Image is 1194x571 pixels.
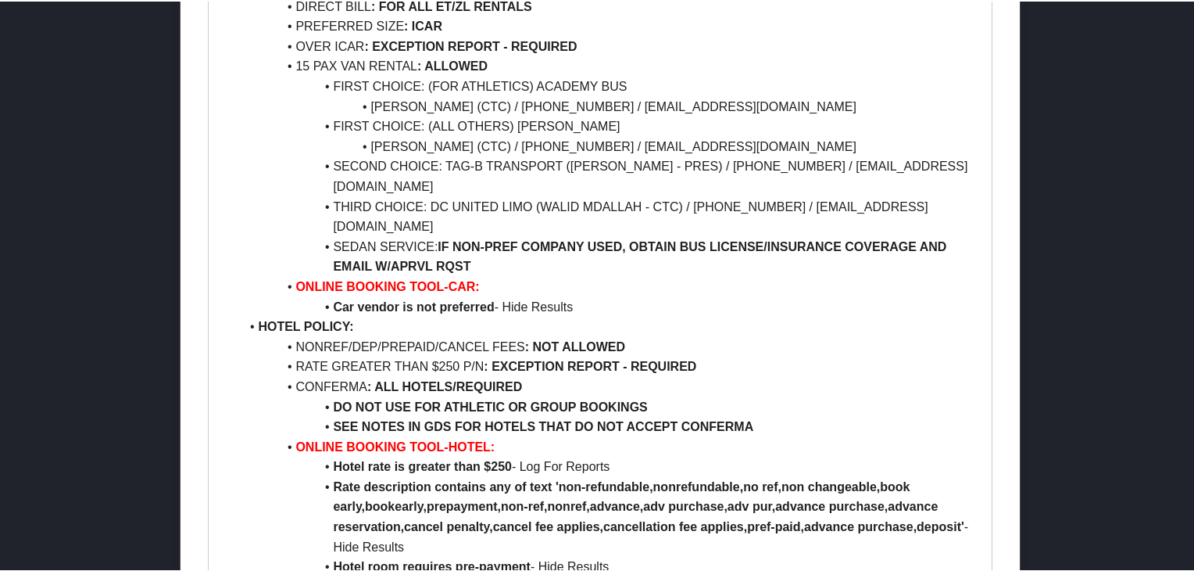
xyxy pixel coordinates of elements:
[239,115,979,135] li: FIRST CHOICE: (ALL OTHERS) [PERSON_NAME]
[239,455,979,476] li: - Log For Reports
[333,458,512,472] strong: Hotel rate is greater than $250
[333,399,647,412] strong: DO NOT USE FOR ATHLETIC OR GROUP BOOKINGS
[239,296,979,316] li: - Hide Results
[258,318,353,332] strong: HOTEL POLICY:
[239,375,979,396] li: CONFERMA
[484,358,488,372] strong: :
[239,196,979,235] li: THIRD CHOICE: DC UNITED LIMO (WALID MDALLAH - CTC) / [PHONE_NUMBER] / [EMAIL_ADDRESS][DOMAIN_NAME]
[295,439,495,452] strong: ONLINE BOOKING TOOL-HOTEL:
[239,95,979,116] li: [PERSON_NAME] (CTC) / [PHONE_NUMBER] / [EMAIL_ADDRESS][DOMAIN_NAME]
[364,38,577,52] strong: : EXCEPTION REPORT - REQUIRED
[239,75,979,95] li: FIRST CHOICE: (FOR ATHLETICS) ACADEMY BUS
[239,135,979,156] li: [PERSON_NAME] (CTC) / [PHONE_NUMBER] / [EMAIL_ADDRESS][DOMAIN_NAME]
[239,476,979,555] li: - Hide Results
[239,355,979,375] li: RATE GREATER THAN $250 P/N
[333,299,494,312] strong: Car vendor is not preferred
[295,58,417,71] span: 15 PAX VAN RENTAL
[367,379,522,392] strong: : ALL HOTELS/REQUIRED
[333,239,949,272] strong: IF NON-PREF COMPANY USED, OBTAIN BUS LICENSE/INSURANCE COVERAGE AND EMAIL W/APRVL RQST
[239,35,979,56] li: OVER ICAR
[525,339,625,352] strong: : NOT ALLOWED
[239,15,979,35] li: PREFERRED SIZE
[239,155,979,195] li: SECOND CHOICE: TAG-B TRANSPORT ([PERSON_NAME] - PRES) / [PHONE_NUMBER] / [EMAIL_ADDRESS][DOMAIN_N...
[239,235,979,275] li: SEDAN SERVICE:
[404,18,442,31] strong: : ICAR
[417,58,488,71] strong: : ALLOWED
[295,278,479,292] strong: ONLINE BOOKING TOOL-CAR:
[333,479,963,532] strong: Rate description contains any of text 'non-refundable,nonrefundable,no ref,non changeable,book ea...
[239,336,979,356] li: NONREF/DEP/PREPAID/CANCEL FEES
[333,418,753,432] strong: SEE NOTES IN GDS FOR HOTELS THAT DO NOT ACCEPT CONFERMA
[492,358,696,372] strong: EXCEPTION REPORT - REQUIRED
